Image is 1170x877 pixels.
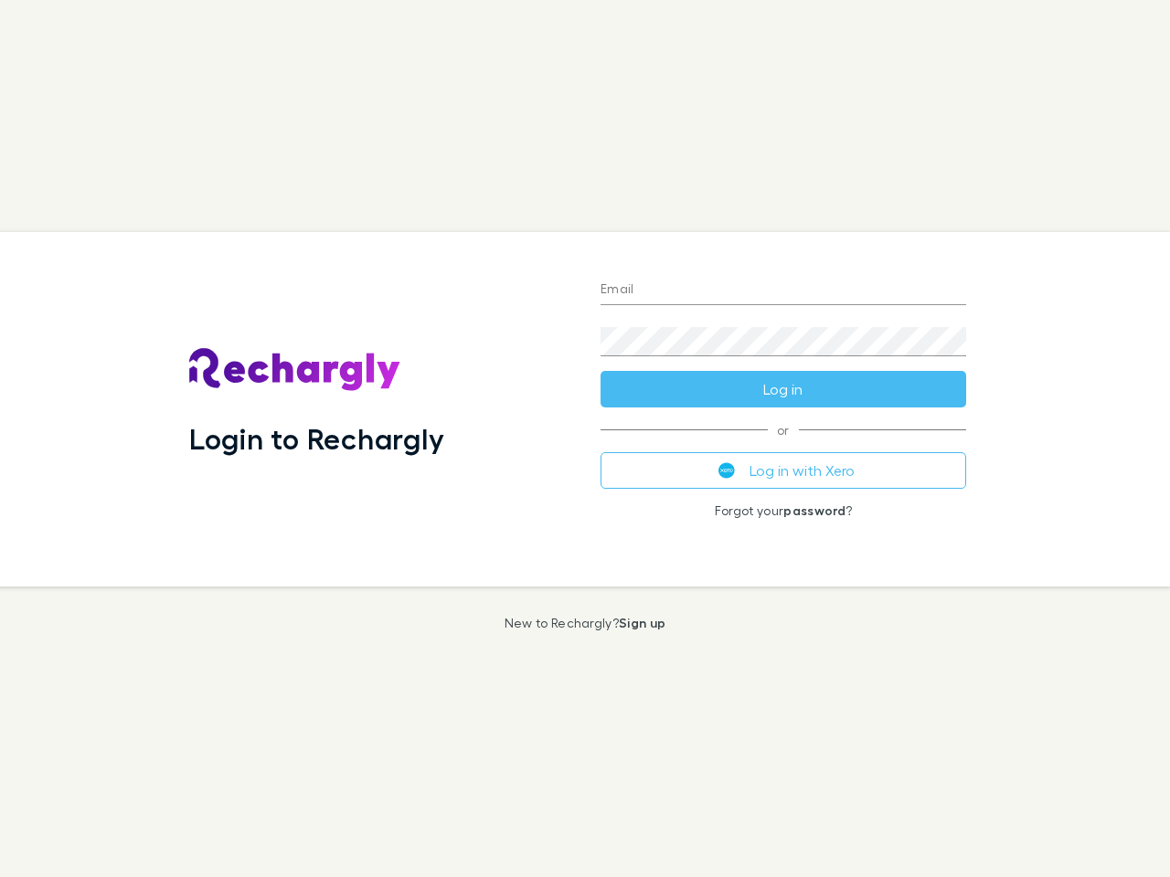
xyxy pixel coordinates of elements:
p: Forgot your ? [601,503,966,518]
a: password [783,502,846,518]
img: Rechargly's Logo [189,348,401,392]
p: New to Rechargly? [505,616,666,630]
h1: Login to Rechargly [189,421,444,456]
img: Xero's logo [718,462,735,479]
a: Sign up [619,615,665,630]
button: Log in [601,371,966,407]
button: Log in with Xero [601,452,966,489]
